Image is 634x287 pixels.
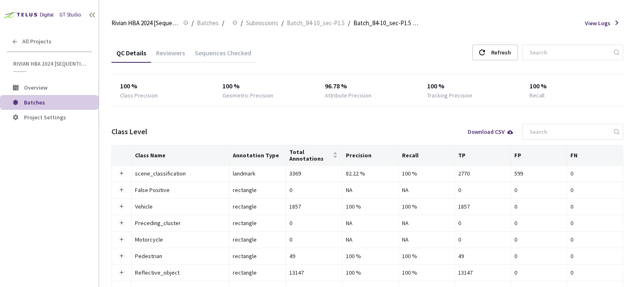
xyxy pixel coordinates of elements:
div: 0 [514,185,563,194]
li: / [282,18,284,28]
th: Recall [399,145,455,166]
span: Batch_84-10_sec-P1.5 [287,18,345,28]
div: rectangle [233,268,282,277]
div: 100 % [346,251,395,261]
span: Total Annotations [289,149,331,162]
div: 49 [458,251,507,261]
div: Download CSV [468,129,514,135]
th: TP [455,145,511,166]
div: 0 [570,202,620,211]
th: Annotation Type [229,145,286,166]
div: 100 % [402,268,451,277]
div: 100 % [402,202,451,211]
div: Sequences Checked [190,49,256,63]
button: Expand row [118,269,125,276]
div: 0 [458,185,507,194]
div: 100 % [120,81,206,91]
div: 13147 [289,268,339,277]
div: 0 [289,235,339,244]
div: QC Details [111,49,151,63]
button: Expand row [118,253,125,259]
button: Expand row [118,187,125,193]
div: 0 [458,218,507,228]
div: Tracking Precision [427,91,472,100]
div: 100 % [530,81,615,91]
span: All Projects [22,38,52,45]
div: rectangle [233,202,282,211]
div: scene_classification [135,169,226,178]
div: 0 [570,169,620,178]
div: Attribute Precision [325,91,371,100]
li: / [222,18,224,28]
div: 0 [514,202,563,211]
div: 0 [289,185,339,194]
div: GT Studio [59,11,81,19]
div: 0 [514,235,563,244]
span: Batches [197,18,219,28]
span: Batch_84-10_sec-P1.5 QC - [DATE] [353,18,420,28]
button: Expand row [118,203,125,210]
div: 0 [514,251,563,261]
span: View Logs [585,19,610,27]
span: Rivian HBA 2024 [Sequential] [111,18,178,28]
th: FN [567,145,623,166]
div: Geometric Precision [222,91,273,100]
div: 100 % [346,202,395,211]
div: Recall [530,91,544,100]
div: Class Precision [120,91,158,100]
li: / [192,18,194,28]
div: 100 % [402,169,451,178]
div: Preceding_cluster [135,218,226,228]
div: False Positive [135,185,226,194]
div: Motorcycle [135,235,226,244]
div: 0 [570,268,620,277]
div: 100 % [427,81,513,91]
div: rectangle [233,185,282,194]
div: rectangle [233,235,282,244]
div: NA [346,218,395,228]
span: Project Settings [24,114,66,121]
div: rectangle [233,218,282,228]
div: 599 [514,169,563,178]
div: 0 [570,185,620,194]
div: 0 [570,235,620,244]
span: Rivian HBA 2024 [Sequential] [13,60,87,67]
div: 1857 [458,202,507,211]
div: 2770 [458,169,507,178]
div: 0 [514,268,563,277]
a: Batch_84-10_sec-P1.5 [285,18,346,27]
div: landmark [233,169,282,178]
th: FP [511,145,567,166]
span: Overview [24,84,47,91]
button: Expand row [118,236,125,243]
div: NA [346,185,395,194]
div: 3369 [289,169,339,178]
div: 13147 [458,268,507,277]
input: Search [525,45,613,60]
th: Class Name [132,145,229,166]
div: 100 % [346,268,395,277]
li: / [241,18,243,28]
th: Precision [343,145,399,166]
div: NA [346,235,395,244]
div: 0 [570,251,620,261]
div: Pedestrian [135,251,226,261]
button: Expand row [118,170,125,177]
input: Search [525,124,613,139]
div: Reflective_object [135,268,226,277]
div: 0 [570,218,620,228]
div: Reviewers [151,49,190,63]
li: / [348,18,350,28]
button: Expand row [118,220,125,226]
a: Submissions [244,18,280,27]
span: Batches [24,99,45,106]
a: Batches [195,18,220,27]
div: Refresh [491,45,511,60]
div: 49 [289,251,339,261]
div: 0 [458,235,507,244]
div: NA [402,185,451,194]
div: 96.78 % [325,81,410,91]
div: 0 [289,218,339,228]
div: Class Level [111,126,147,137]
div: Vehicle [135,202,226,211]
